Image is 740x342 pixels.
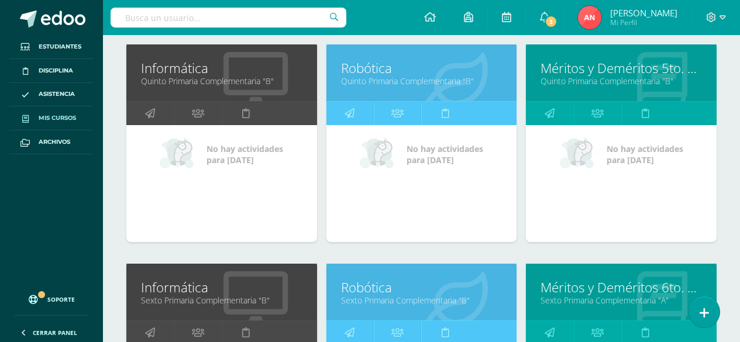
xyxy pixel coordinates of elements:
[141,278,302,296] a: Informática
[141,295,302,306] a: Sexto Primaria Complementaria "B"
[141,59,302,77] a: Informática
[39,137,70,147] span: Archivos
[560,137,598,172] img: no_activities_small.png
[9,35,94,59] a: Estudiantes
[541,295,702,306] a: Sexto Primaria Complementaria "A"
[39,42,81,51] span: Estudiantes
[541,75,702,87] a: Quinto Primaria Complementaria "B"
[610,7,677,19] span: [PERSON_NAME]
[341,278,502,296] a: Robótica
[360,137,398,172] img: no_activities_small.png
[9,59,94,83] a: Disciplina
[111,8,346,27] input: Busca un usuario...
[610,18,677,27] span: Mi Perfil
[545,15,557,28] span: 3
[33,329,77,337] span: Cerrar panel
[39,66,73,75] span: Disciplina
[541,59,702,77] a: Méritos y Deméritos 5to. Primaria ¨B¨
[541,278,702,296] a: Méritos y Deméritos 6to. Primaria ¨A¨
[607,143,683,165] span: No hay actividades para [DATE]
[341,75,502,87] a: Quinto Primaria Complementaria "B"
[407,143,483,165] span: No hay actividades para [DATE]
[341,295,502,306] a: Sexto Primaria Complementaria "B"
[39,89,75,99] span: Asistencia
[578,6,601,29] img: 4312b06de9a6913e9e55058f5c86071c.png
[160,137,198,172] img: no_activities_small.png
[14,284,89,312] a: Soporte
[9,130,94,154] a: Archivos
[9,83,94,107] a: Asistencia
[206,143,283,165] span: No hay actividades para [DATE]
[141,75,302,87] a: Quinto Primaria Complementaria "B"
[47,295,75,303] span: Soporte
[341,59,502,77] a: Robótica
[39,113,76,123] span: Mis cursos
[9,106,94,130] a: Mis cursos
